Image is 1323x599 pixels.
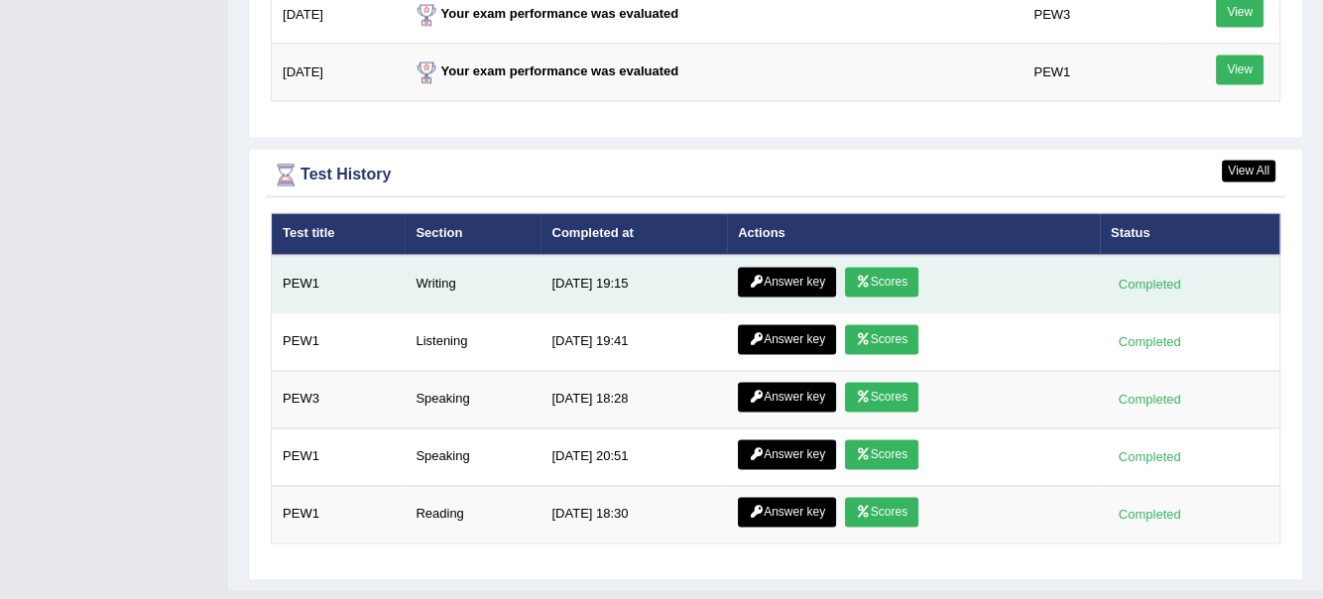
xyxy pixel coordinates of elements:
[845,439,918,469] a: Scores
[541,485,727,542] td: [DATE] 18:30
[1111,274,1188,295] div: Completed
[412,63,679,78] strong: Your exam performance was evaluated
[738,439,836,469] a: Answer key
[541,312,727,370] td: [DATE] 19:41
[272,213,406,255] th: Test title
[1111,504,1188,525] div: Completed
[541,427,727,485] td: [DATE] 20:51
[272,44,401,101] td: [DATE]
[1111,446,1188,467] div: Completed
[1111,389,1188,410] div: Completed
[541,255,727,313] td: [DATE] 19:15
[405,213,541,255] th: Section
[738,497,836,527] a: Answer key
[845,267,918,297] a: Scores
[1222,160,1275,181] a: View All
[405,485,541,542] td: Reading
[405,427,541,485] td: Speaking
[738,324,836,354] a: Answer key
[405,312,541,370] td: Listening
[272,312,406,370] td: PEW1
[272,427,406,485] td: PEW1
[845,324,918,354] a: Scores
[541,370,727,427] td: [DATE] 18:28
[1100,213,1280,255] th: Status
[845,382,918,412] a: Scores
[405,255,541,313] td: Writing
[412,6,679,21] strong: Your exam performance was evaluated
[541,213,727,255] th: Completed at
[845,497,918,527] a: Scores
[272,485,406,542] td: PEW1
[1022,44,1160,101] td: PEW1
[738,267,836,297] a: Answer key
[727,213,1100,255] th: Actions
[738,382,836,412] a: Answer key
[271,160,1280,189] div: Test History
[1111,331,1188,352] div: Completed
[1216,55,1263,84] a: View
[405,370,541,427] td: Speaking
[272,370,406,427] td: PEW3
[272,255,406,313] td: PEW1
